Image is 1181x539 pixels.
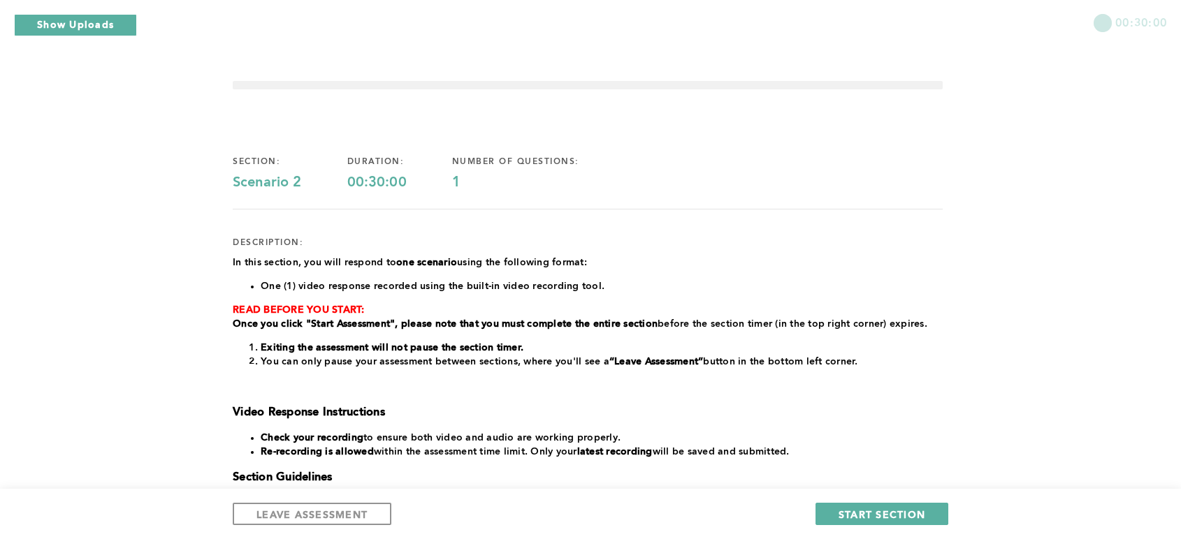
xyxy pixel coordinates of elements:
[233,471,943,485] h3: Section Guidelines
[233,258,396,267] span: In this section, you will respond to
[256,508,368,521] span: LEAVE ASSESSMENT
[452,175,625,191] div: 1
[261,445,943,459] li: within the assessment time limit. Only your will be saved and submitted.
[347,156,452,168] div: duration:
[347,175,452,191] div: 00:30:00
[233,317,943,331] p: before the section timer (in the top right corner) expires.
[261,343,523,353] strong: Exiting the assessment will not pause the section timer.
[233,406,943,420] h3: Video Response Instructions
[233,156,347,168] div: section:
[261,281,604,291] span: One (1) video response recorded using the built-in video recording tool.
[609,357,704,367] strong: “Leave Assessment”
[457,258,587,267] span: using the following format:
[233,305,365,315] strong: READ BEFORE YOU START:
[261,431,943,445] li: to ensure both video and audio are working properly.
[261,433,363,443] strong: Check your recording
[577,447,653,457] strong: latest recording
[396,258,457,267] strong: one scenario
[839,508,925,521] span: START SECTION
[233,319,658,329] strong: Once you click "Start Assessment", please note that you must complete the entire section
[1115,14,1167,30] span: 00:30:00
[14,14,137,36] button: Show Uploads
[233,175,347,191] div: Scenario 2
[233,237,303,249] div: description:
[816,503,948,525] button: START SECTION
[261,355,943,369] li: You can only pause your assessment between sections, where you'll see a button in the bottom left...
[261,447,374,457] strong: Re-recording is allowed
[452,156,625,168] div: number of questions:
[233,503,391,525] button: LEAVE ASSESSMENT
